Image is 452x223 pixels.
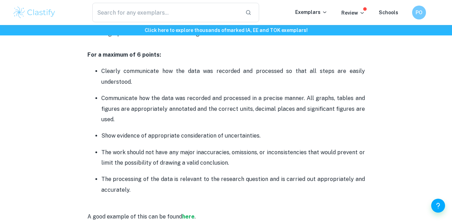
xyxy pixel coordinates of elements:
[431,199,445,213] button: Help and Feedback
[412,6,426,19] button: PO
[415,9,423,16] h6: PO
[101,174,365,195] p: The processing of the data is relevant to the research question and is carried out appropriately ...
[101,66,365,87] p: Clearly communicate how the data was recorded and processed so that all steps are easily understood.
[101,93,365,125] p: Communicate how the data was recorded and processed in a precise manner. All graphs, tables and f...
[87,51,161,58] strong: For a maximum of 6 points:
[12,6,57,19] img: Clastify logo
[379,10,398,15] a: Schools
[101,131,365,141] p: Show evidence of appropriate consideration of uncertainties.
[92,3,240,22] input: Search for any exemplars...
[182,213,195,220] a: here
[1,26,451,34] h6: Click here to explore thousands of marked IA, EE and TOK exemplars !
[295,8,327,16] p: Exemplars
[101,147,365,168] p: The work should not have any major inaccuracies, omissions, or inconsistencies that would prevent...
[341,9,365,17] p: Review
